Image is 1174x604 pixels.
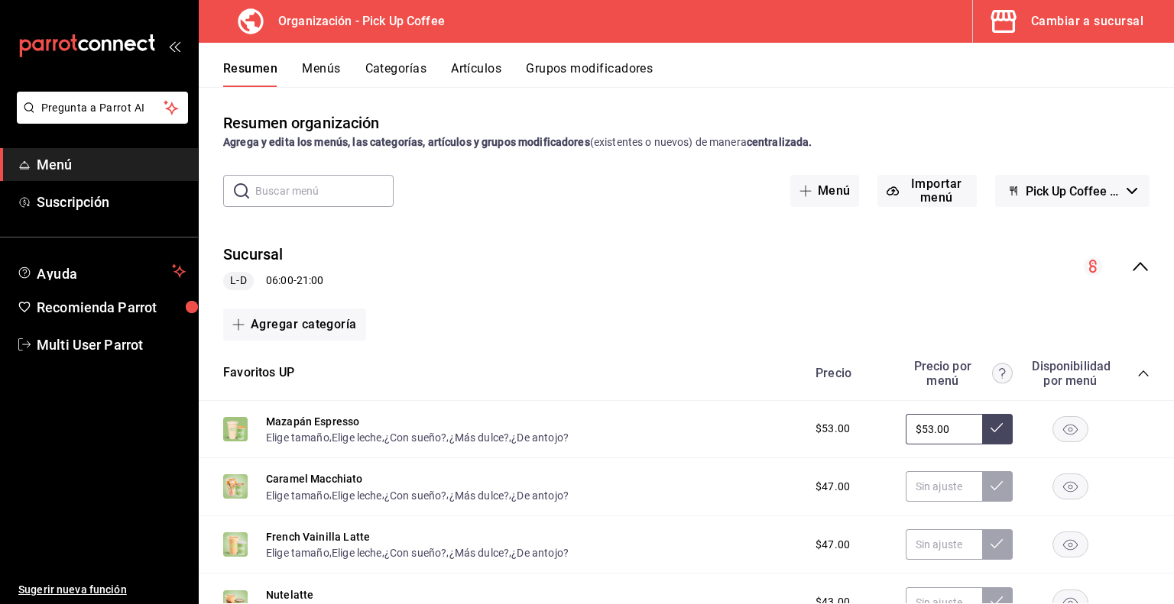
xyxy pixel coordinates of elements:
[906,471,982,502] input: Sin ajuste
[266,486,569,502] div: , , , ,
[37,262,166,280] span: Ayuda
[266,414,359,429] button: Mazapán Espresso
[266,587,313,602] button: Nutelatte
[266,430,329,445] button: Elige tamaño
[266,529,370,544] button: French Vainilla Latte
[906,359,1013,388] div: Precio por menú
[223,61,277,87] button: Resumen
[449,430,510,445] button: ¿Más dulce?
[800,366,898,380] div: Precio
[223,364,294,382] button: Favoritos UP
[223,532,248,557] img: Preview
[1026,184,1120,199] span: Pick Up Coffee (Borrador)
[302,61,340,87] button: Menús
[790,175,860,207] button: Menú
[224,273,252,289] span: L-D
[37,334,186,355] span: Multi User Parrot
[384,488,447,503] button: ¿Con sueño?
[223,474,248,499] img: Preview
[18,582,186,598] span: Sugerir nueva función
[511,430,569,445] button: ¿De antojo?
[365,61,427,87] button: Categorías
[17,92,188,124] button: Pregunta a Parrot AI
[223,308,366,341] button: Agregar categoría
[266,471,363,486] button: Caramel Macchiato
[11,111,188,127] a: Pregunta a Parrot AI
[266,12,445,31] h3: Organización - Pick Up Coffee
[906,414,982,444] input: Sin ajuste
[223,136,590,148] strong: Agrega y edita los menús, las categorías, artículos y grupos modificadores
[37,297,186,318] span: Recomienda Parrot
[511,545,569,560] button: ¿De antojo?
[266,429,569,445] div: , , , ,
[877,175,977,207] button: Importar menú
[266,545,329,560] button: Elige tamaño
[223,417,248,441] img: Preview
[255,176,394,206] input: Buscar menú
[1031,11,1143,32] div: Cambiar a sucursal
[816,479,850,495] span: $47.00
[37,192,186,212] span: Suscripción
[332,545,382,560] button: Elige leche
[332,488,382,503] button: Elige leche
[266,544,569,560] div: , , , ,
[223,134,1150,150] div: (existentes o nuevos) de manera
[747,136,812,148] strong: centralizada.
[449,545,510,560] button: ¿Más dulce?
[816,537,850,553] span: $47.00
[168,40,180,52] button: open_drawer_menu
[449,488,510,503] button: ¿Más dulce?
[906,529,982,560] input: Sin ajuste
[223,111,380,134] div: Resumen organización
[1032,359,1108,388] div: Disponibilidad por menú
[37,154,186,175] span: Menú
[41,100,164,116] span: Pregunta a Parrot AI
[511,488,569,503] button: ¿De antojo?
[223,61,1174,87] div: navigation tabs
[526,61,653,87] button: Grupos modificadores
[1137,367,1150,380] button: collapse-category-row
[223,244,284,266] button: Sucursal
[384,430,447,445] button: ¿Con sueño?
[199,231,1174,302] div: collapse-menu-row
[995,175,1150,207] button: Pick Up Coffee (Borrador)
[223,272,323,290] div: 06:00 - 21:00
[451,61,501,87] button: Artículos
[816,421,850,437] span: $53.00
[332,430,382,445] button: Elige leche
[266,488,329,503] button: Elige tamaño
[384,545,447,560] button: ¿Con sueño?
